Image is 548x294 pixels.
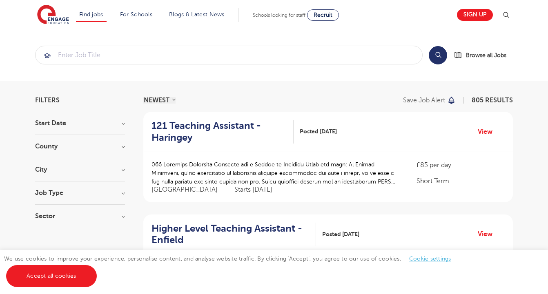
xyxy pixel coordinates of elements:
span: Posted [DATE] [300,127,337,136]
span: Schools looking for staff [253,12,305,18]
p: Short Term [417,176,505,186]
h3: Job Type [35,190,125,196]
a: View [478,126,499,137]
span: [GEOGRAPHIC_DATA] [151,186,226,194]
h3: Start Date [35,120,125,126]
span: Recruit [314,12,332,18]
h3: City [35,166,125,173]
span: 805 RESULTS [472,97,513,104]
a: 121 Teaching Assistant - Haringey [151,120,294,144]
a: Accept all cookies [6,265,97,287]
p: Starts [DATE] [234,186,272,194]
a: For Schools [120,11,152,18]
a: Blogs & Latest News [169,11,225,18]
a: Find jobs [79,11,103,18]
span: Posted [DATE] [322,230,359,239]
a: Recruit [307,9,339,21]
a: Higher Level Teaching Assistant - Enfield [151,223,316,246]
div: Submit [35,46,423,64]
a: Cookie settings [409,256,451,262]
h3: County [35,143,125,150]
img: Engage Education [37,5,69,25]
span: We use cookies to improve your experience, personalise content, and analyse website traffic. By c... [4,256,459,279]
span: Browse all Jobs [466,51,506,60]
p: £85 per day [417,160,505,170]
input: Submit [36,46,422,64]
a: View [478,229,499,239]
p: 066 Loremips Dolorsita Consecte adi e Seddoe te Incididu Utlab etd magn: Al Enimad Minimveni, qu’... [151,160,400,186]
a: Sign up [457,9,493,21]
h2: 121 Teaching Assistant - Haringey [151,120,287,144]
button: Search [429,46,447,64]
h3: Sector [35,213,125,219]
h2: Higher Level Teaching Assistant - Enfield [151,223,310,246]
a: Browse all Jobs [454,51,513,60]
button: Save job alert [403,97,456,104]
span: Filters [35,97,60,104]
p: Save job alert [403,97,445,104]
